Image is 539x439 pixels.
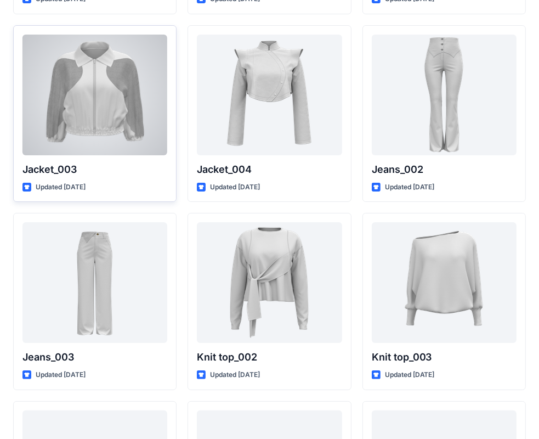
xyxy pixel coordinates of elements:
[22,222,167,343] a: Jeans_003
[372,350,517,365] p: Knit top_003
[210,369,260,381] p: Updated [DATE]
[22,350,167,365] p: Jeans_003
[197,162,342,177] p: Jacket_004
[36,369,86,381] p: Updated [DATE]
[385,369,435,381] p: Updated [DATE]
[197,350,342,365] p: Knit top_002
[372,222,517,343] a: Knit top_003
[22,162,167,177] p: Jacket_003
[22,35,167,155] a: Jacket_003
[197,35,342,155] a: Jacket_004
[372,35,517,155] a: Jeans_002
[385,182,435,193] p: Updated [DATE]
[372,162,517,177] p: Jeans_002
[210,182,260,193] p: Updated [DATE]
[197,222,342,343] a: Knit top_002
[36,182,86,193] p: Updated [DATE]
